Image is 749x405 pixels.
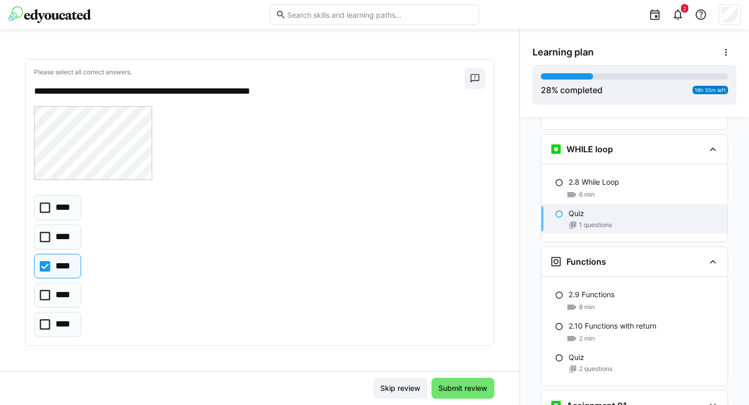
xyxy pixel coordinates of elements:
[286,10,473,19] input: Search skills and learning paths…
[569,289,615,300] p: 2.9 Functions
[579,334,595,343] span: 2 min
[569,321,656,331] p: 2.10 Functions with return
[541,84,603,96] div: % completed
[34,68,464,76] p: Please select all correct answers.
[579,303,595,311] span: 8 min
[569,352,584,363] p: Quiz
[569,177,619,187] p: 2.8 While Loop
[541,85,551,95] span: 28
[532,47,594,58] span: Learning plan
[373,378,427,399] button: Skip review
[437,383,489,393] span: Submit review
[579,365,612,373] span: 2 questions
[683,5,686,12] span: 2
[579,221,612,229] span: 1 questions
[566,256,606,267] h3: Functions
[569,208,584,219] p: Quiz
[566,144,613,154] h3: WHILE loop
[432,378,494,399] button: Submit review
[695,87,726,93] span: 16h 55m left
[579,190,595,199] span: 6 min
[379,383,422,393] span: Skip review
